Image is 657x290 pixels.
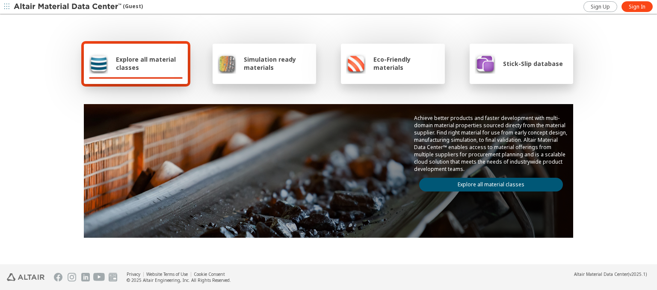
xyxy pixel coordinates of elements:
span: Sign In [629,3,645,10]
a: Sign In [621,1,653,12]
div: (Guest) [14,3,143,11]
span: Simulation ready materials [244,55,311,72]
span: Altair Material Data Center [574,271,628,277]
div: © 2025 Altair Engineering, Inc. All Rights Reserved. [127,277,231,283]
img: Altair Engineering [7,273,44,281]
a: Explore all material classes [419,178,563,191]
div: (v2025.1) [574,271,647,277]
a: Cookie Consent [194,271,225,277]
a: Sign Up [583,1,617,12]
img: Eco-Friendly materials [346,53,366,74]
span: Eco-Friendly materials [373,55,439,72]
a: Website Terms of Use [146,271,188,277]
span: Stick-Slip database [503,60,563,68]
img: Simulation ready materials [218,53,236,74]
img: Stick-Slip database [475,53,495,74]
img: Explore all material classes [89,53,108,74]
a: Privacy [127,271,140,277]
span: Sign Up [591,3,610,10]
p: Achieve better products and faster development with multi-domain material properties sourced dire... [414,114,568,173]
span: Explore all material classes [116,55,183,72]
img: Altair Material Data Center [14,3,123,11]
